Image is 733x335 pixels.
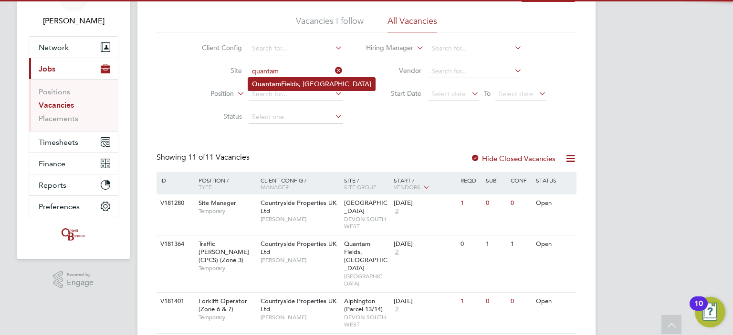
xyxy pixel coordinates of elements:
span: Countryside Properties UK Ltd [261,297,336,313]
span: Site Group [344,183,377,191]
span: Danielle Murphy [29,15,118,27]
span: Countryside Properties UK Ltd [261,199,336,215]
div: Status [534,172,575,188]
span: To [481,87,493,100]
span: Site Manager [199,199,236,207]
input: Select one [249,111,343,124]
span: Traffic [PERSON_NAME] (CPCS) (Zone 3) [199,240,249,264]
div: V181364 [158,235,191,253]
div: 1 [458,293,483,310]
a: Placements [39,114,78,123]
div: [DATE] [394,199,456,207]
button: Preferences [29,196,118,217]
label: Position [179,89,234,99]
button: Jobs [29,58,118,79]
span: Countryside Properties UK Ltd [261,240,336,256]
a: Powered byEngage [53,271,94,289]
input: Search for... [428,65,522,78]
a: Positions [39,87,70,96]
label: Site [187,66,242,75]
label: Start Date [366,89,421,98]
button: Reports [29,174,118,195]
div: Open [534,194,575,212]
span: [PERSON_NAME] [261,215,339,223]
span: Vendors [394,183,420,191]
span: [PERSON_NAME] [261,256,339,264]
div: 10 [694,304,703,316]
span: [GEOGRAPHIC_DATA] [344,273,389,287]
span: Timesheets [39,138,78,147]
input: Search for... [249,65,343,78]
div: [DATE] [394,240,456,248]
span: [PERSON_NAME] [261,314,339,321]
button: Open Resource Center, 10 new notifications [695,297,725,327]
span: Finance [39,159,65,168]
label: Client Config [187,43,242,52]
label: Hiring Manager [358,43,413,53]
input: Search for... [249,42,343,55]
label: Status [187,112,242,121]
span: 2 [394,305,400,314]
div: 0 [508,293,533,310]
div: 0 [483,194,508,212]
div: Position / [191,172,258,195]
span: DEVON SOUTH-WEST [344,314,389,328]
span: Preferences [39,202,80,211]
label: Hide Closed Vacancies [471,154,555,163]
div: 1 [458,194,483,212]
div: 1 [508,235,533,253]
button: Finance [29,153,118,174]
div: Sub [483,172,508,188]
div: V181401 [158,293,191,310]
li: Fields, [GEOGRAPHIC_DATA] [248,78,375,91]
div: Client Config / [258,172,342,195]
div: 0 [458,235,483,253]
span: Powered by [67,271,94,279]
div: V181280 [158,194,191,212]
button: Timesheets [29,132,118,152]
div: 1 [483,235,508,253]
span: Type [199,183,212,191]
div: Reqd [458,172,483,188]
div: [DATE] [394,297,456,305]
a: Go to home page [29,227,118,242]
li: All Vacancies [387,15,437,32]
span: Jobs [39,64,55,73]
div: 0 [483,293,508,310]
img: oneillandbrennan-logo-retina.png [60,227,87,242]
button: Network [29,37,118,58]
span: Alphington (Parcel 13/14) [344,297,383,313]
span: Reports [39,181,66,190]
span: 2 [394,248,400,256]
input: Search for... [428,42,522,55]
span: Quantam Fields, [GEOGRAPHIC_DATA] [344,240,387,272]
span: Engage [67,279,94,287]
span: DEVON SOUTH-WEST [344,215,389,230]
div: ID [158,172,191,188]
input: Search for... [249,88,343,101]
a: Vacancies [39,101,74,110]
div: 0 [508,194,533,212]
span: Temporary [199,264,256,272]
span: Temporary [199,314,256,321]
span: 11 of [188,152,205,162]
div: Showing [157,152,251,162]
span: 11 Vacancies [188,152,250,162]
div: Open [534,293,575,310]
div: Jobs [29,79,118,131]
div: Start / [391,172,458,196]
span: Select date [431,90,466,98]
span: Forklift Operator (Zone 6 & 7) [199,297,247,313]
div: Conf [508,172,533,188]
span: 2 [394,207,400,215]
b: Quantam [252,80,281,88]
span: Manager [261,183,289,191]
span: Network [39,43,69,52]
span: [GEOGRAPHIC_DATA] [344,199,387,215]
div: Open [534,235,575,253]
label: Vendor [366,66,421,75]
span: Temporary [199,207,256,215]
span: Select date [499,90,533,98]
div: Site / [342,172,392,195]
li: Vacancies I follow [296,15,364,32]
